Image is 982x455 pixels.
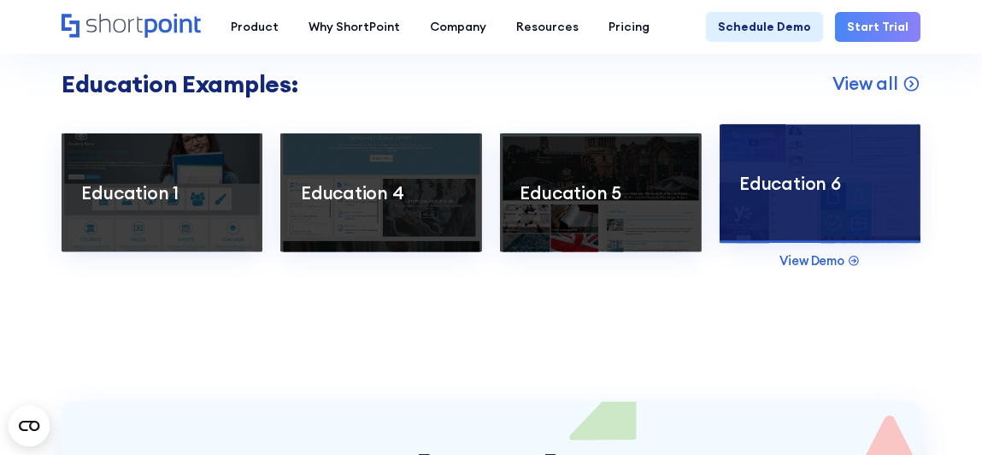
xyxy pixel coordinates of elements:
a: Home [62,14,201,39]
p: Education 5 [520,181,682,204]
a: Pricing [593,12,664,42]
button: Open CMP widget [9,405,50,446]
a: Education 6Education 6View Demo [720,133,921,252]
a: Education 5Education 5 [500,133,702,252]
p: View Demo [779,252,844,269]
a: Start Trial [835,12,920,42]
p: Education 4 [301,181,462,204]
a: Product [215,12,293,42]
div: Pricing [609,18,650,36]
a: Resources [501,12,593,42]
a: Why ShortPoint [293,12,415,42]
div: Product [231,18,279,36]
h2: Education Examples: [62,70,298,97]
a: Company [415,12,501,42]
iframe: Chat Widget [897,373,982,455]
div: Why ShortPoint [309,18,400,36]
p: Education 1 [81,181,243,204]
a: View all [832,72,921,95]
p: Education 6 [739,173,901,196]
div: Company [430,18,486,36]
a: Schedule Demo [706,12,823,42]
a: Education 4Education 4 [280,133,482,252]
p: View all [832,72,898,95]
a: Education 1Education 1 [62,133,263,252]
div: Resources [516,18,579,36]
